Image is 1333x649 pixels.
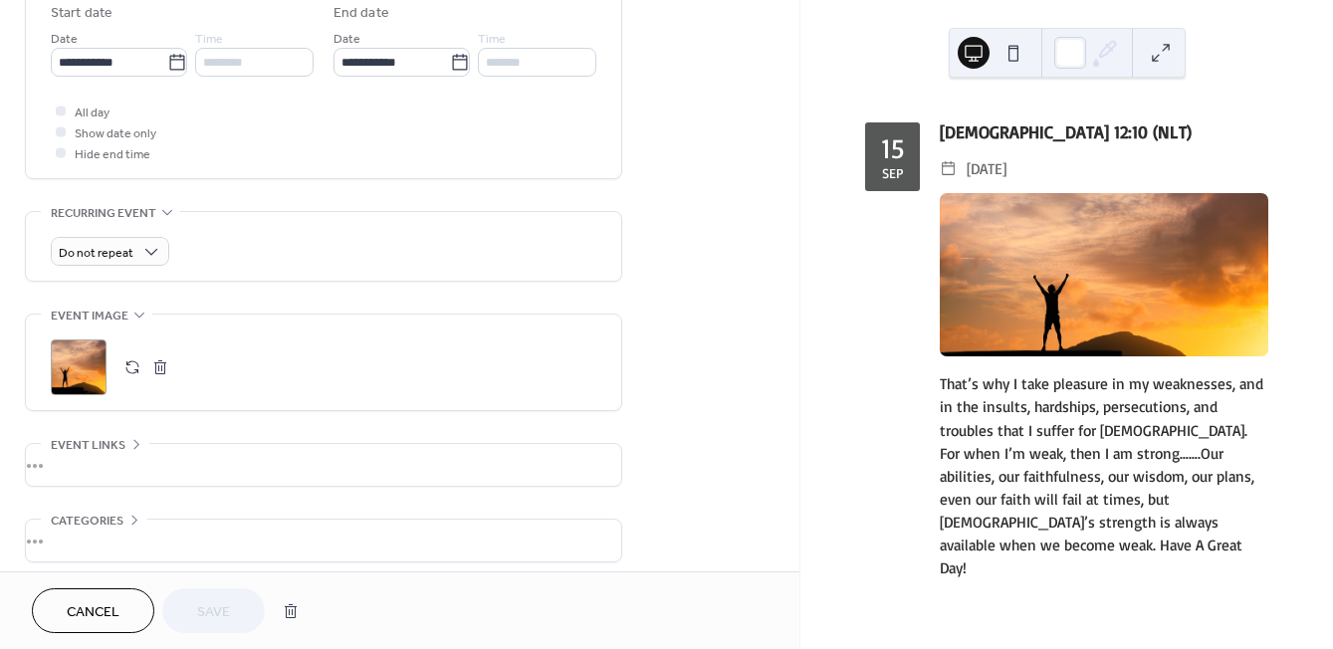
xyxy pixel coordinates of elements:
span: All day [75,103,110,123]
span: Date [333,29,360,50]
div: Start date [51,3,112,24]
span: Time [478,29,506,50]
div: That’s why I take pleasure in my weaknesses, and in the insults, hardships, persecutions, and tro... [940,372,1268,579]
div: ••• [26,444,621,486]
span: [DATE] [967,155,1006,181]
span: Categories [51,511,123,532]
span: Recurring event [51,203,156,224]
span: Show date only [75,123,156,144]
span: Cancel [67,602,119,623]
button: Cancel [32,588,154,633]
span: Hide end time [75,144,150,165]
div: [DEMOGRAPHIC_DATA] 12:10 (NLT) [940,118,1268,144]
div: ​ [940,155,958,181]
span: Date [51,29,78,50]
div: ; [51,339,107,395]
div: End date [333,3,389,24]
span: Time [195,29,223,50]
span: Do not repeat [59,242,133,265]
div: Sep [882,166,903,180]
div: 15 [881,134,904,162]
span: Event links [51,435,125,456]
span: Event image [51,306,128,326]
div: ••• [26,520,621,561]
